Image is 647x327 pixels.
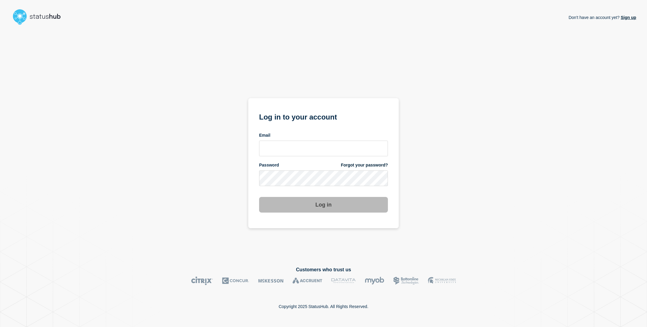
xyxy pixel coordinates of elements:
img: StatusHub logo [11,7,68,26]
input: password input [259,170,388,186]
img: Bottomline logo [393,276,419,285]
span: Password [259,162,279,168]
p: Don't have an account yet? [568,10,636,25]
a: Sign up [620,15,636,20]
a: Forgot your password? [341,162,388,168]
img: Accruent logo [293,276,322,285]
h2: Customers who trust us [11,267,636,272]
img: DataVita logo [331,276,356,285]
input: email input [259,141,388,156]
img: McKesson logo [258,276,283,285]
h1: Log in to your account [259,111,388,122]
button: Log in [259,197,388,213]
img: Concur logo [222,276,249,285]
span: Email [259,132,270,138]
img: myob logo [365,276,384,285]
p: Copyright 2025 StatusHub. All Rights Reserved. [279,304,368,309]
img: MSU logo [428,276,456,285]
img: Citrix logo [191,276,213,285]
